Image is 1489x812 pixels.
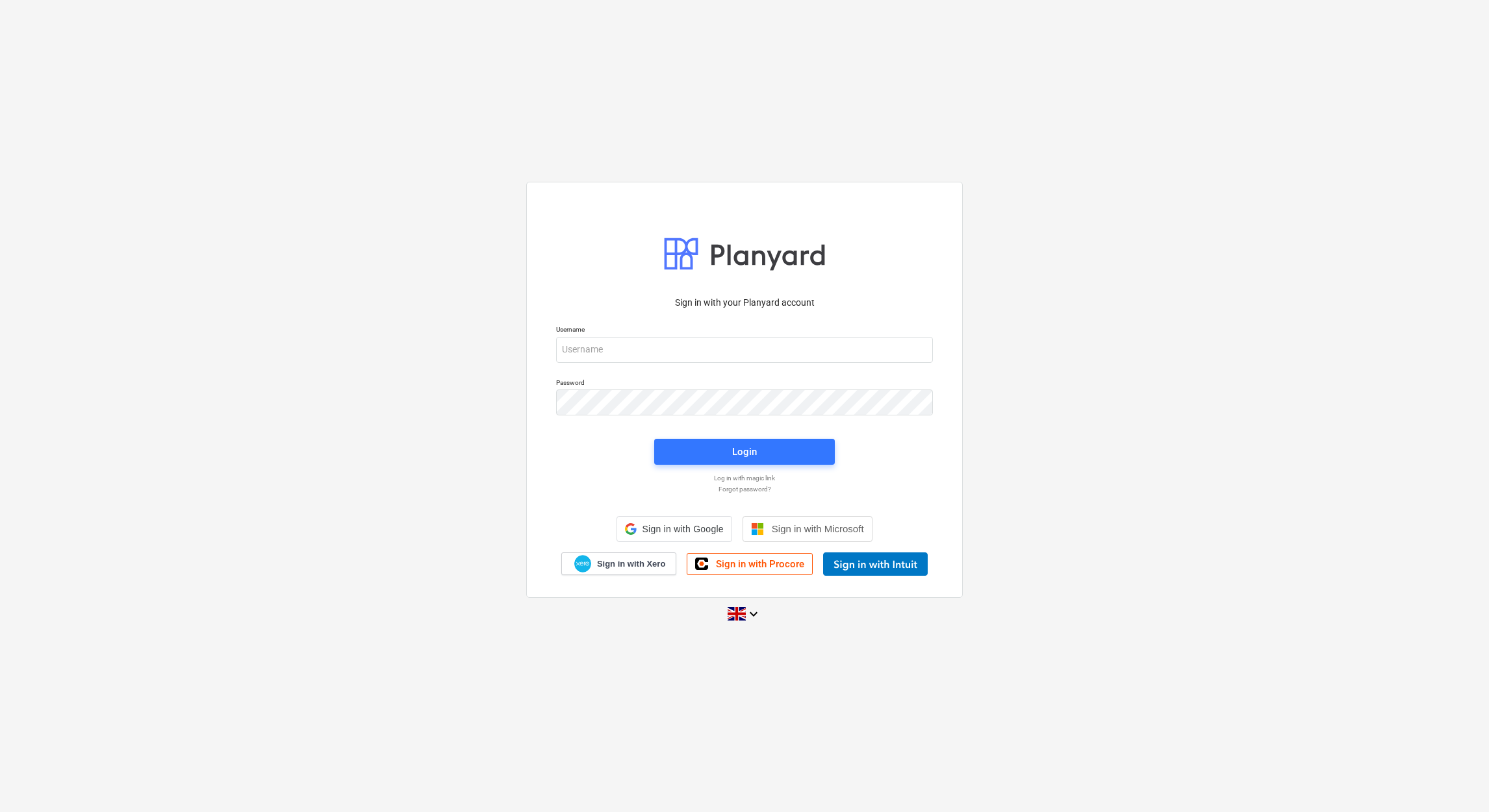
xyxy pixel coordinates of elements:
div: Sign in with Google [617,516,732,542]
div: Login [732,443,757,460]
a: Sign in with Procore [687,553,813,575]
span: Sign in with Procore [716,558,804,570]
span: Sign in with Microsoft [772,523,864,534]
p: Sign in with your Planyard account [556,296,933,310]
p: Username [556,325,933,336]
button: Login [654,439,835,465]
span: Sign in with Google [642,524,723,534]
img: Xero logo [574,555,591,572]
a: Log in with magic link [550,474,939,482]
i: keyboard_arrow_down [746,606,761,622]
span: Sign in with Xero [597,558,665,570]
p: Password [556,378,933,389]
a: Forgot password? [550,485,939,493]
a: Sign in with Xero [561,552,677,575]
img: Microsoft logo [751,523,764,535]
input: Username [556,337,933,363]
